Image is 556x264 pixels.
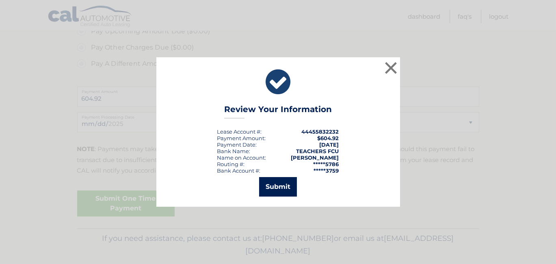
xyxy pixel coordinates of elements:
[383,60,399,76] button: ×
[259,177,297,197] button: Submit
[217,154,266,161] div: Name on Account:
[224,104,332,119] h3: Review Your Information
[217,128,262,135] div: Lease Account #:
[217,141,256,148] span: Payment Date
[217,167,261,174] div: Bank Account #:
[217,141,257,148] div: :
[320,141,339,148] span: [DATE]
[217,135,266,141] div: Payment Amount:
[296,148,339,154] strong: TEACHERS FCU
[291,154,339,161] strong: [PERSON_NAME]
[217,148,251,154] div: Bank Name:
[302,128,339,135] strong: 44455832232
[217,161,245,167] div: Routing #:
[318,135,339,141] span: $604.92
